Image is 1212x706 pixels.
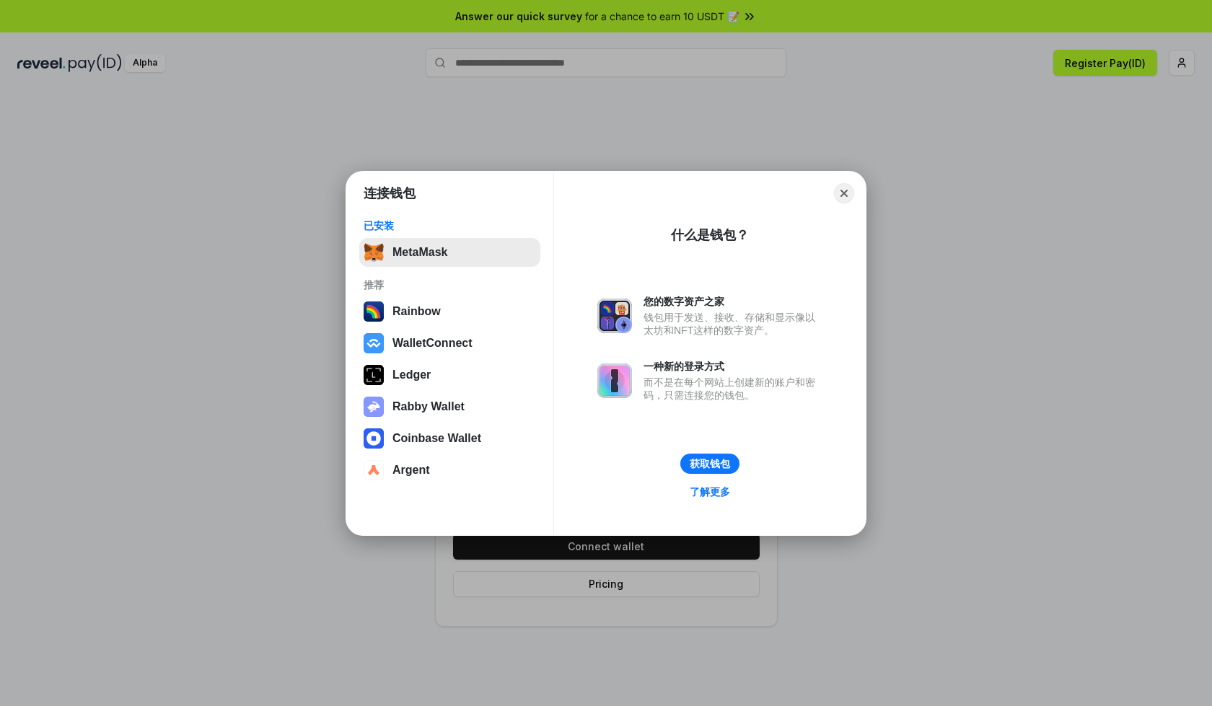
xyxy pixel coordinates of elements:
[364,428,384,449] img: svg+xml,%3Csvg%20width%3D%2228%22%20height%3D%2228%22%20viewBox%3D%220%200%2028%2028%22%20fill%3D...
[359,424,540,453] button: Coinbase Wallet
[364,242,384,262] img: svg+xml,%3Csvg%20fill%3D%22none%22%20height%3D%2233%22%20viewBox%3D%220%200%2035%2033%22%20width%...
[359,361,540,389] button: Ledger
[690,485,730,498] div: 了解更多
[644,311,822,337] div: 钱包用于发送、接收、存储和显示像以太坊和NFT这样的数字资产。
[392,369,431,381] div: Ledger
[359,329,540,358] button: WalletConnect
[597,363,632,398] img: svg+xml,%3Csvg%20xmlns%3D%22http%3A%2F%2Fwww.w3.org%2F2000%2Fsvg%22%20fill%3D%22none%22%20viewBox...
[392,400,465,413] div: Rabby Wallet
[364,333,384,353] img: svg+xml,%3Csvg%20width%3D%2228%22%20height%3D%2228%22%20viewBox%3D%220%200%2028%2028%22%20fill%3D...
[644,295,822,308] div: 您的数字资产之家
[597,299,632,333] img: svg+xml,%3Csvg%20xmlns%3D%22http%3A%2F%2Fwww.w3.org%2F2000%2Fsvg%22%20fill%3D%22none%22%20viewBox...
[364,278,536,291] div: 推荐
[834,183,854,203] button: Close
[392,337,473,350] div: WalletConnect
[680,454,739,474] button: 获取钱包
[359,392,540,421] button: Rabby Wallet
[644,376,822,402] div: 而不是在每个网站上创建新的账户和密码，只需连接您的钱包。
[359,456,540,485] button: Argent
[364,219,536,232] div: 已安装
[359,297,540,326] button: Rainbow
[359,238,540,267] button: MetaMask
[364,460,384,480] img: svg+xml,%3Csvg%20width%3D%2228%22%20height%3D%2228%22%20viewBox%3D%220%200%2028%2028%22%20fill%3D...
[364,185,416,202] h1: 连接钱包
[681,482,739,501] a: 了解更多
[690,457,730,470] div: 获取钱包
[392,432,481,445] div: Coinbase Wallet
[364,301,384,322] img: svg+xml,%3Csvg%20width%3D%22120%22%20height%3D%22120%22%20viewBox%3D%220%200%20120%20120%22%20fil...
[644,360,822,373] div: 一种新的登录方式
[364,365,384,385] img: svg+xml,%3Csvg%20xmlns%3D%22http%3A%2F%2Fwww.w3.org%2F2000%2Fsvg%22%20width%3D%2228%22%20height%3...
[392,464,430,477] div: Argent
[392,246,447,259] div: MetaMask
[671,226,749,244] div: 什么是钱包？
[392,305,441,318] div: Rainbow
[364,397,384,417] img: svg+xml,%3Csvg%20xmlns%3D%22http%3A%2F%2Fwww.w3.org%2F2000%2Fsvg%22%20fill%3D%22none%22%20viewBox...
